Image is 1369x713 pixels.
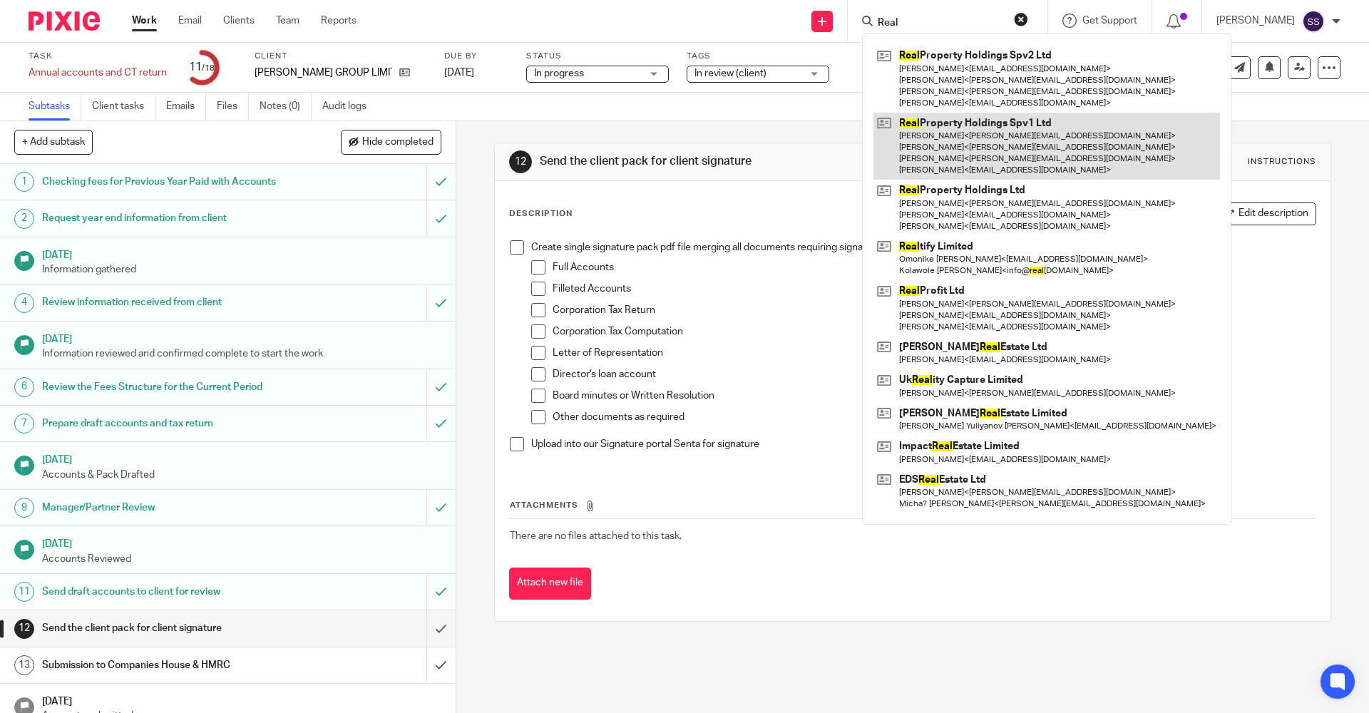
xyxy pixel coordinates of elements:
div: 1 [14,172,34,192]
h1: Manager/Partner Review [42,497,289,518]
a: Email [178,14,202,28]
p: Letter of Representation [553,346,1315,360]
div: Instructions [1248,156,1316,168]
a: Reports [321,14,357,28]
div: Annual accounts and CT return [29,66,167,80]
small: /18 [202,64,215,72]
div: 2 [14,209,34,229]
span: In progress [534,68,584,78]
input: Search [876,17,1005,30]
a: Work [132,14,157,28]
p: Accounts Reviewed [42,552,441,566]
p: Other documents as required [553,410,1315,424]
h1: Send the client pack for client signature [540,154,943,169]
a: Subtasks [29,93,81,120]
h1: Request year end information from client [42,207,289,229]
h1: Review the Fees Structure for the Current Period [42,376,289,398]
p: Corporation Tax Return [553,303,1315,317]
a: Emails [166,93,206,120]
div: 11 [14,582,34,602]
label: Client [255,51,426,62]
button: Attach new file [509,568,591,600]
div: 12 [509,150,532,173]
span: Hide completed [362,137,434,148]
p: Director's loan account [553,367,1315,381]
span: [DATE] [444,68,474,78]
div: 6 [14,377,34,397]
p: Information gathered [42,262,441,277]
a: Files [217,93,249,120]
h1: [DATE] [42,329,441,347]
h1: Send the client pack for client signature [42,617,289,639]
h1: Send draft accounts to client for review [42,581,289,602]
button: + Add subtask [14,130,93,154]
p: [PERSON_NAME] [1216,14,1295,28]
div: 4 [14,293,34,313]
h1: [DATE] [42,533,441,551]
button: Edit description [1216,202,1316,225]
p: Upload into our Signature portal Senta for signature [531,437,1315,451]
div: 13 [14,655,34,675]
h1: Prepare draft accounts and tax return [42,413,289,434]
label: Status [526,51,669,62]
span: Attachments [510,501,578,509]
span: There are no files attached to this task. [510,531,682,541]
a: Audit logs [322,93,377,120]
span: In review (client) [694,68,766,78]
img: Pixie [29,11,100,31]
p: [PERSON_NAME] GROUP LIMITED [255,66,392,80]
a: Notes (0) [260,93,312,120]
p: Information reviewed and confirmed complete to start the work [42,347,441,361]
button: Hide completed [341,130,441,154]
p: Create single signature pack pdf file merging all documents requiring signature in the following ... [531,240,1315,255]
p: Description [509,208,573,220]
p: Full Accounts [553,260,1315,275]
p: Corporation Tax Computation [553,324,1315,339]
label: Tags [687,51,829,62]
a: Team [276,14,299,28]
label: Due by [444,51,508,62]
div: 11 [189,59,215,76]
h1: [DATE] [42,449,441,467]
span: Get Support [1082,16,1137,26]
p: Board minutes or Written Resolution [553,389,1315,403]
h1: Submission to Companies House & HMRC [42,655,289,676]
img: svg%3E [1302,10,1325,33]
a: Client tasks [92,93,155,120]
button: Clear [1014,12,1028,26]
h1: Review information received from client [42,292,289,313]
div: 9 [14,498,34,518]
div: 12 [14,619,34,639]
div: 7 [14,414,34,434]
h1: [DATE] [42,691,441,709]
h1: Checking fees for Previous Year Paid with Accounts [42,171,289,193]
a: Clients [223,14,255,28]
p: Accounts & Pack Drafted [42,468,441,482]
label: Task [29,51,167,62]
h1: [DATE] [42,245,441,262]
p: Filleted Accounts [553,282,1315,296]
